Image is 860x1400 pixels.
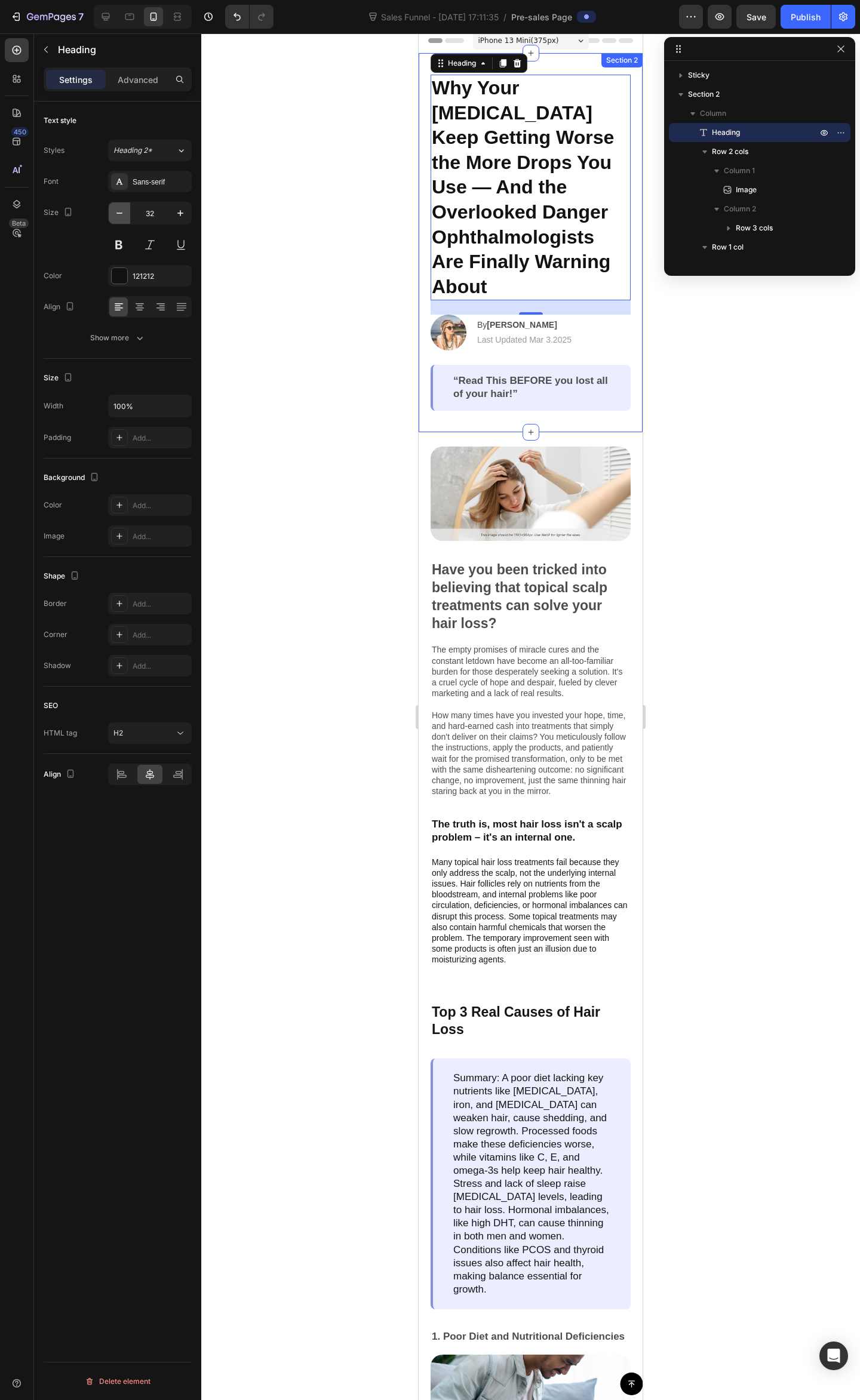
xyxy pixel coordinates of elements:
span: Sales Funnel - [DATE] 17:11:35 [379,11,501,23]
div: 121212 [133,271,189,282]
div: Color [44,500,62,510]
div: Show more [90,332,146,344]
div: Sans-serif [133,177,189,187]
div: Add... [133,661,189,672]
div: Add... [133,599,189,610]
div: Width [44,401,63,411]
p: Advanced [118,73,158,86]
div: Size [44,370,75,386]
span: Column 1 [724,165,755,177]
span: Section 2 [688,88,720,100]
button: H2 [108,722,192,744]
iframe: Design area [419,33,643,1400]
div: Border [44,598,67,609]
span: Column [700,107,726,119]
input: Auto [109,395,191,417]
span: Row 3 cols [736,222,773,234]
div: Corner [44,629,67,640]
div: Text style [44,115,76,126]
div: Open Intercom Messenger [819,1341,848,1370]
div: Image [44,531,64,541]
div: Add... [133,500,189,511]
span: Column [724,260,750,272]
p: Heading [58,42,187,57]
button: 7 [5,5,89,29]
button: Save [736,5,776,29]
button: Heading 2* [108,140,192,161]
div: 450 [11,127,29,137]
button: Show more [44,327,192,349]
span: Heading 2* [113,145,152,156]
span: Column 2 [724,203,756,215]
div: Beta [9,219,29,228]
div: Shadow [44,660,71,671]
div: Size [44,205,75,221]
div: Add... [133,630,189,641]
div: Color [44,270,62,281]
span: H2 [113,728,123,737]
span: / [503,11,506,23]
div: Publish [791,11,821,23]
div: Styles [44,145,64,156]
div: Delete element [85,1374,150,1389]
div: Padding [44,432,71,443]
div: Align [44,299,77,315]
div: Add... [133,433,189,444]
div: Background [44,470,102,486]
p: Settings [59,73,93,86]
button: Publish [781,5,831,29]
span: Save [747,12,766,22]
span: Pre-sales Page [511,11,572,23]
div: Align [44,767,78,783]
div: SEO [44,700,58,711]
div: HTML tag [44,728,77,739]
div: Add... [133,531,189,542]
span: Image [736,184,757,196]
span: Sticky [688,69,709,81]
p: 7 [78,10,84,24]
span: Heading [712,127,740,139]
button: Delete element [44,1372,192,1391]
div: Shape [44,568,82,584]
span: Row 2 cols [712,146,748,158]
div: Undo/Redo [225,5,274,29]
div: Font [44,176,59,187]
span: Row 1 col [712,241,744,253]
